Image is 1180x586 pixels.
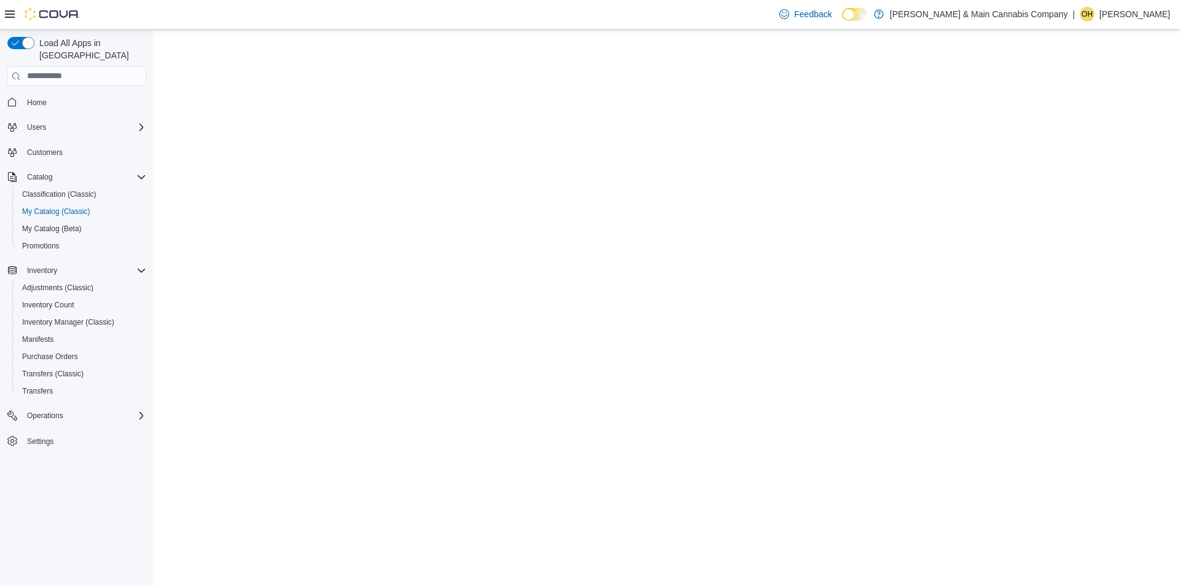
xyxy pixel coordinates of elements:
[17,280,98,295] a: Adjustments (Classic)
[12,237,151,255] button: Promotions
[1082,7,1093,22] span: OH
[2,93,151,111] button: Home
[17,332,58,347] a: Manifests
[17,384,146,398] span: Transfers
[890,7,1068,22] p: [PERSON_NAME] & Main Cannabis Company
[842,8,868,21] input: Dark Mode
[17,332,146,347] span: Manifests
[22,335,53,344] span: Manifests
[12,331,151,348] button: Manifests
[17,315,119,330] a: Inventory Manager (Classic)
[2,432,151,449] button: Settings
[22,408,68,423] button: Operations
[22,170,146,184] span: Catalog
[17,298,79,312] a: Inventory Count
[34,37,146,61] span: Load All Apps in [GEOGRAPHIC_DATA]
[794,8,832,20] span: Feedback
[22,95,146,110] span: Home
[27,148,63,157] span: Customers
[12,186,151,203] button: Classification (Classic)
[27,98,47,108] span: Home
[12,314,151,331] button: Inventory Manager (Classic)
[27,266,57,275] span: Inventory
[774,2,836,26] a: Feedback
[1080,7,1095,22] div: Olivia Higgins
[12,203,151,220] button: My Catalog (Classic)
[17,204,95,219] a: My Catalog (Classic)
[7,89,146,482] nav: Complex example
[22,263,146,278] span: Inventory
[22,300,74,310] span: Inventory Count
[17,204,146,219] span: My Catalog (Classic)
[17,187,101,202] a: Classification (Classic)
[27,122,46,132] span: Users
[12,220,151,237] button: My Catalog (Beta)
[12,348,151,365] button: Purchase Orders
[17,349,146,364] span: Purchase Orders
[22,120,51,135] button: Users
[22,408,146,423] span: Operations
[22,241,60,251] span: Promotions
[22,283,93,293] span: Adjustments (Classic)
[2,119,151,136] button: Users
[17,366,88,381] a: Transfers (Classic)
[12,296,151,314] button: Inventory Count
[17,239,65,253] a: Promotions
[12,279,151,296] button: Adjustments (Classic)
[22,145,146,160] span: Customers
[22,170,57,184] button: Catalog
[17,366,146,381] span: Transfers (Classic)
[22,95,52,110] a: Home
[25,8,80,20] img: Cova
[1099,7,1170,22] p: [PERSON_NAME]
[22,145,68,160] a: Customers
[17,187,146,202] span: Classification (Classic)
[17,384,58,398] a: Transfers
[22,386,53,396] span: Transfers
[22,369,84,379] span: Transfers (Classic)
[2,262,151,279] button: Inventory
[2,143,151,161] button: Customers
[17,221,146,236] span: My Catalog (Beta)
[22,120,146,135] span: Users
[1072,7,1075,22] p: |
[27,411,63,421] span: Operations
[2,168,151,186] button: Catalog
[17,239,146,253] span: Promotions
[22,207,90,216] span: My Catalog (Classic)
[27,172,52,182] span: Catalog
[22,433,146,448] span: Settings
[22,224,82,234] span: My Catalog (Beta)
[12,365,151,382] button: Transfers (Classic)
[22,352,78,362] span: Purchase Orders
[22,317,114,327] span: Inventory Manager (Classic)
[17,349,83,364] a: Purchase Orders
[22,189,96,199] span: Classification (Classic)
[27,437,53,446] span: Settings
[2,407,151,424] button: Operations
[22,263,62,278] button: Inventory
[12,382,151,400] button: Transfers
[17,221,87,236] a: My Catalog (Beta)
[17,315,146,330] span: Inventory Manager (Classic)
[22,434,58,449] a: Settings
[17,280,146,295] span: Adjustments (Classic)
[17,298,146,312] span: Inventory Count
